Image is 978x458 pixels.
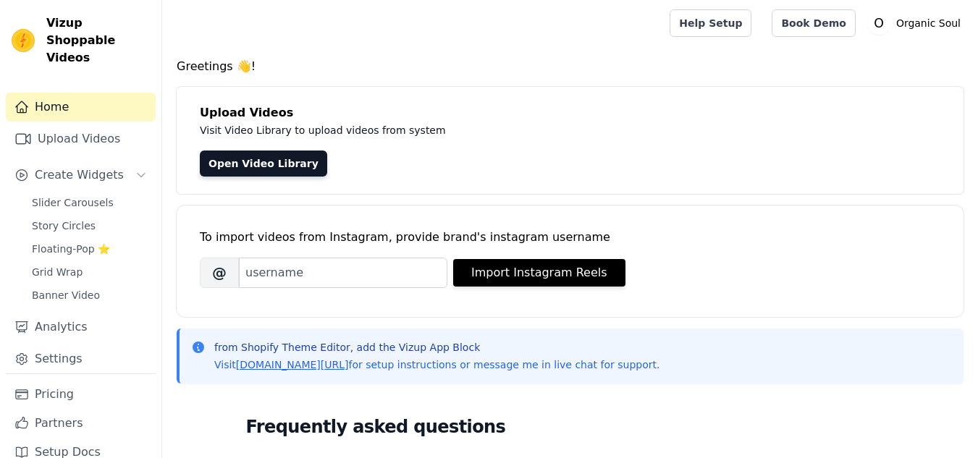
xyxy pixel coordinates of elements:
span: Floating-Pop ⭐ [32,242,110,256]
a: Banner Video [23,285,156,305]
span: Story Circles [32,219,96,233]
a: Open Video Library [200,150,327,177]
a: Floating-Pop ⭐ [23,239,156,259]
a: Slider Carousels [23,192,156,213]
text: O [874,16,884,30]
h4: Greetings 👋! [177,58,964,75]
a: [DOMAIN_NAME][URL] [236,359,349,370]
img: Vizup [12,29,35,52]
p: Organic Soul [890,10,966,36]
a: Upload Videos [6,124,156,153]
p: from Shopify Theme Editor, add the Vizup App Block [214,340,659,355]
a: Home [6,93,156,122]
a: Pricing [6,380,156,409]
a: Settings [6,344,156,373]
button: Create Widgets [6,161,156,190]
h2: Frequently asked questions [246,412,895,441]
a: Analytics [6,313,156,342]
p: Visit Video Library to upload videos from system [200,122,848,139]
span: Slider Carousels [32,195,114,210]
a: Book Demo [772,9,855,37]
button: O Organic Soul [867,10,966,36]
button: Import Instagram Reels [453,259,625,287]
p: Visit for setup instructions or message me in live chat for support. [214,357,659,372]
a: Help Setup [670,9,751,37]
a: Grid Wrap [23,262,156,282]
span: Banner Video [32,288,100,302]
span: @ [200,258,239,288]
span: Create Widgets [35,166,124,184]
span: Grid Wrap [32,265,83,279]
a: Story Circles [23,216,156,236]
a: Partners [6,409,156,438]
h4: Upload Videos [200,104,940,122]
div: To import videos from Instagram, provide brand's instagram username [200,229,940,246]
input: username [239,258,447,288]
span: Vizup Shoppable Videos [46,14,150,67]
